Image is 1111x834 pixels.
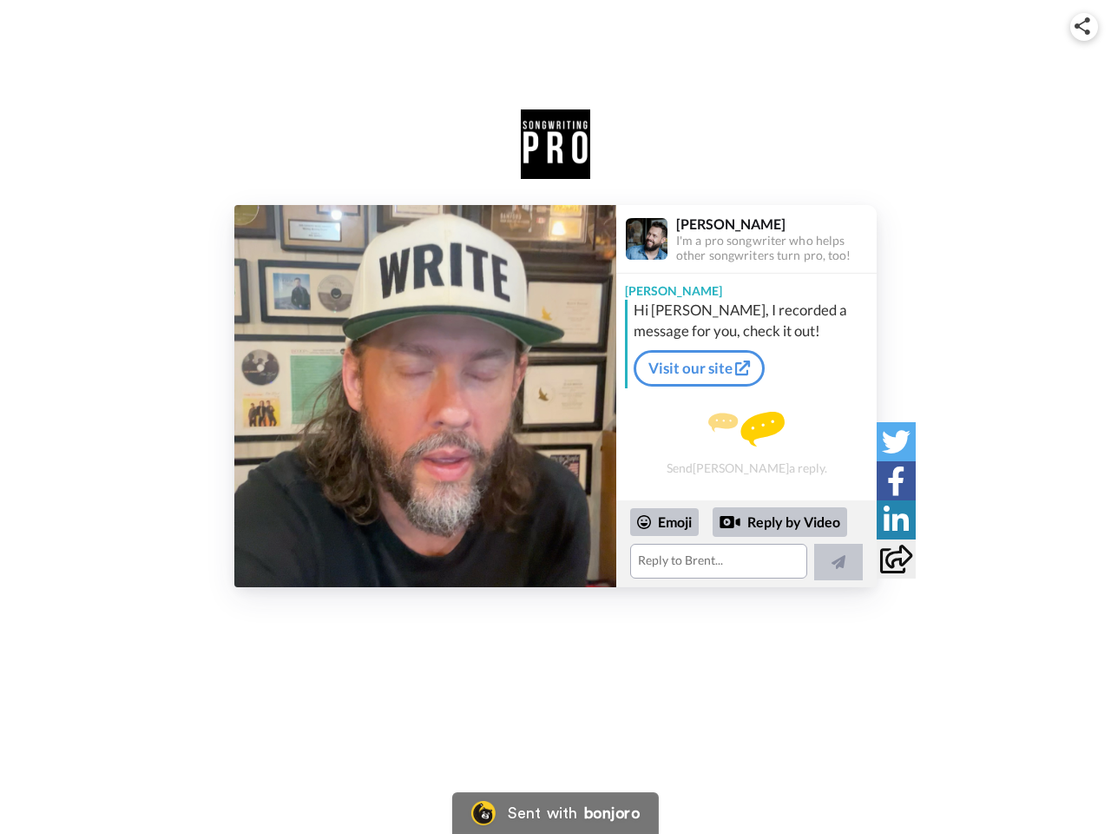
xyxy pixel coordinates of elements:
div: Send [PERSON_NAME] a reply. [616,395,877,492]
div: Reply by Video [720,512,740,533]
a: Visit our site [634,350,765,387]
img: ic_share.svg [1075,17,1090,35]
img: 75433af6-c8bf-4868-8656-794ede1ddda1-thumb.jpg [234,205,616,587]
div: I'm a pro songwriter who helps other songwriters turn pro, too! [676,234,876,263]
img: message.svg [708,412,785,447]
div: Reply by Video [713,507,847,537]
img: logo [521,109,590,179]
div: [PERSON_NAME] [616,274,877,300]
div: [PERSON_NAME] [676,215,876,232]
img: Profile Image [626,218,667,260]
div: Hi [PERSON_NAME], I recorded a message for you, check it out! [634,300,872,341]
div: Emoji [630,508,699,536]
